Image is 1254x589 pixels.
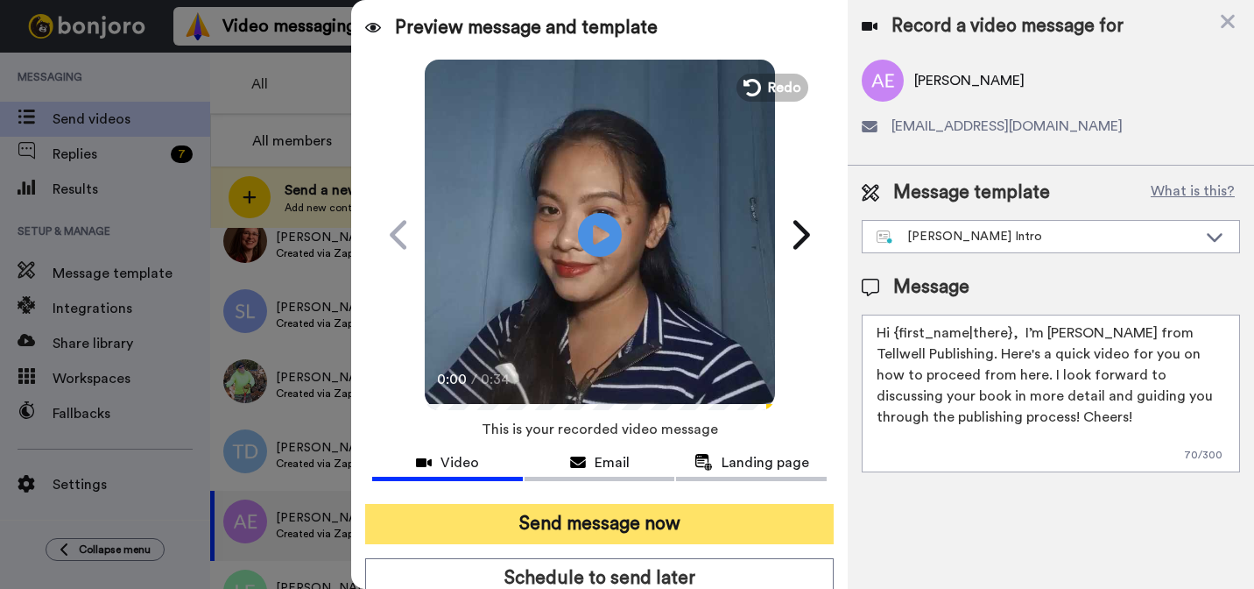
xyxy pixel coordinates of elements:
button: What is this? [1145,180,1240,206]
span: Video [440,452,479,473]
span: Message [893,274,969,301]
span: Email [595,452,630,473]
img: nextgen-template.svg [877,231,893,245]
span: 0:00 [437,369,468,390]
button: Send message now [365,504,834,544]
span: Message template [893,180,1050,206]
span: / [471,369,477,390]
span: 0:34 [481,369,511,390]
span: This is your recorded video message [482,410,718,449]
textarea: Hi {first_name|there}, I’m [PERSON_NAME] from Tellwell Publishing. Here's a quick video for you o... [862,315,1240,472]
div: [PERSON_NAME] Intro [877,228,1197,245]
span: [EMAIL_ADDRESS][DOMAIN_NAME] [891,116,1123,137]
span: Landing page [722,452,809,473]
